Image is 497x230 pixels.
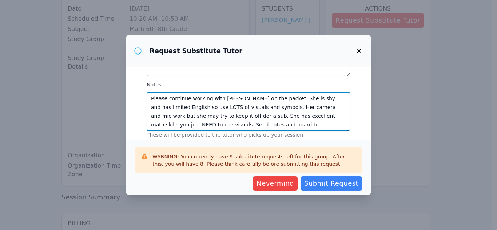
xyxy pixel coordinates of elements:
[150,47,242,55] h3: Request Substitute Tutor
[152,153,356,168] div: WARNING: You currently have 9 substitute requests left for this group. After this, you will have ...
[257,178,294,189] span: Nevermind
[147,92,350,131] textarea: Please continue working with [PERSON_NAME] on the packet. She is shy and has limited English so u...
[147,131,350,138] p: These will be provided to the tutor who picks up your session
[147,80,350,89] label: Notes
[301,176,362,191] button: Submit Request
[304,178,358,189] span: Submit Request
[253,176,298,191] button: Nevermind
